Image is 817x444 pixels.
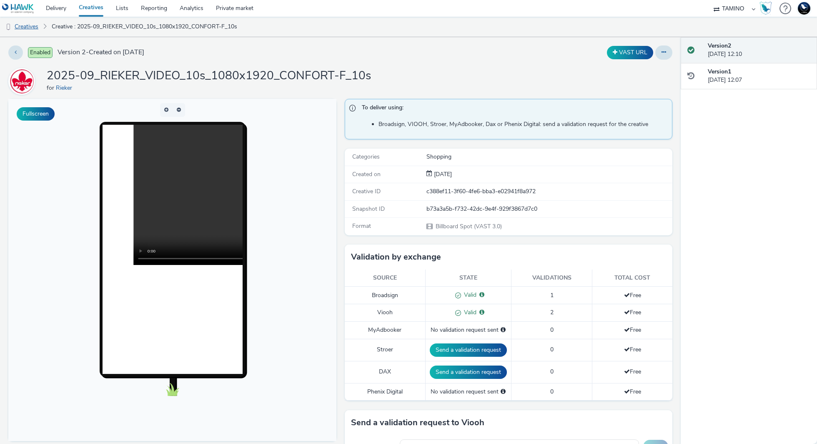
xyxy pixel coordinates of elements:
td: MyAdbooker [345,322,426,339]
div: [DATE] 12:10 [708,42,810,59]
img: Rieker [10,69,34,93]
span: 1 [550,291,554,299]
a: Rieker [8,77,38,85]
div: Please select a deal below and click on Send to send a validation request to MyAdbooker. [501,326,506,334]
div: b73a3a5b-f732-42dc-9e4f-929f3867d7c0 [426,205,672,213]
span: Snapshot ID [352,205,385,213]
a: Hawk Academy [759,2,775,15]
span: 0 [550,368,554,376]
a: Rieker [56,84,75,92]
span: Free [624,368,641,376]
span: Billboard Spot (VAST 3.0) [435,222,502,230]
td: Broadsign [345,287,426,304]
span: for [47,84,56,92]
span: Creative ID [352,187,381,195]
button: Send a validation request [430,343,507,357]
span: 0 [550,346,554,353]
div: No validation request sent [430,326,507,334]
span: To deliver using: [362,103,664,114]
li: Broadsign, VIOOH, Stroer, MyAdbooker, Dax or Phenix Digital: send a validation request for the cr... [378,120,668,129]
span: Created on [352,170,381,178]
div: Shopping [426,153,672,161]
img: Hawk Academy [759,2,772,15]
td: Viooh [345,304,426,322]
th: Total cost [592,270,673,287]
div: No validation request sent [430,388,507,396]
td: DAX [345,361,426,383]
span: Format [352,222,371,230]
span: Free [624,388,641,396]
th: Validations [511,270,592,287]
h3: Validation by exchange [351,251,441,263]
a: Creative : 2025-09_RIEKER_VIDEO_10s_1080x1920_CONFORT-F_10s [48,17,241,37]
td: Stroer [345,339,426,361]
button: VAST URL [607,46,653,59]
button: Fullscreen [17,107,55,121]
strong: Version 2 [708,42,731,50]
td: Phenix Digital [345,383,426,400]
span: Free [624,346,641,353]
div: [DATE] 12:07 [708,68,810,85]
h1: 2025-09_RIEKER_VIDEO_10s_1080x1920_CONFORT-F_10s [47,68,371,84]
span: Version 2 - Created on [DATE] [58,48,144,57]
div: c388ef11-3f60-4fe6-bba3-e02941f8a972 [426,187,672,196]
div: Duplicate the creative as a VAST URL [605,46,655,59]
span: Free [624,308,641,316]
img: undefined Logo [2,3,34,14]
strong: Version 1 [708,68,731,76]
span: Valid [461,291,476,299]
img: Support Hawk [798,2,810,15]
span: Valid [461,308,476,316]
img: dooh [4,23,13,31]
span: 2 [550,308,554,316]
div: Creation 22 September 2025, 12:07 [432,170,452,179]
span: [DATE] [432,170,452,178]
button: Send a validation request [430,366,507,379]
span: Free [624,291,641,299]
span: Free [624,326,641,334]
span: Enabled [28,47,53,58]
div: Please select a deal below and click on Send to send a validation request to Phenix Digital. [501,388,506,396]
th: Source [345,270,426,287]
th: State [425,270,511,287]
span: Categories [352,153,380,161]
h3: Send a validation request to Viooh [351,416,484,429]
span: 0 [550,326,554,334]
span: 0 [550,388,554,396]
